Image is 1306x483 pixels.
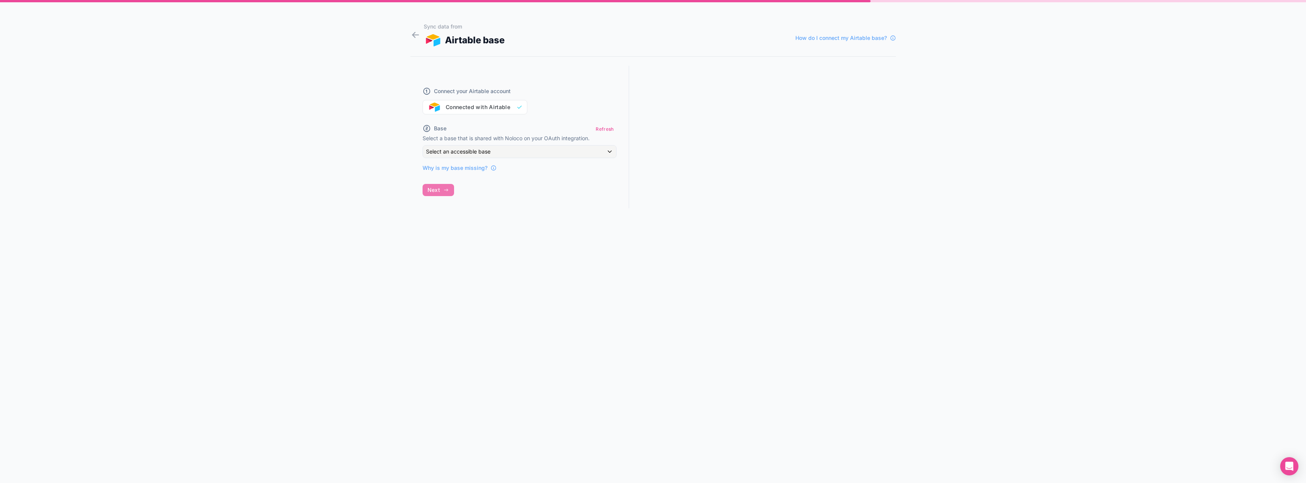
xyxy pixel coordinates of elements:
[1280,457,1298,475] div: Open Intercom Messenger
[434,87,511,95] span: Connect your Airtable account
[434,125,446,132] span: Base
[424,33,505,47] div: Airtable base
[795,34,887,42] span: How do I connect my Airtable base?
[424,23,505,30] h1: Sync data from
[423,164,497,172] a: Why is my base missing?
[593,124,616,135] button: Refresh
[423,145,617,158] button: Select an accessible base
[423,135,617,142] p: Select a base that is shared with Noloco on your OAuth integration.
[423,164,487,172] span: Why is my base missing?
[424,34,442,46] img: AIRTABLE
[426,148,491,155] span: Select an accessible base
[795,34,896,42] a: How do I connect my Airtable base?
